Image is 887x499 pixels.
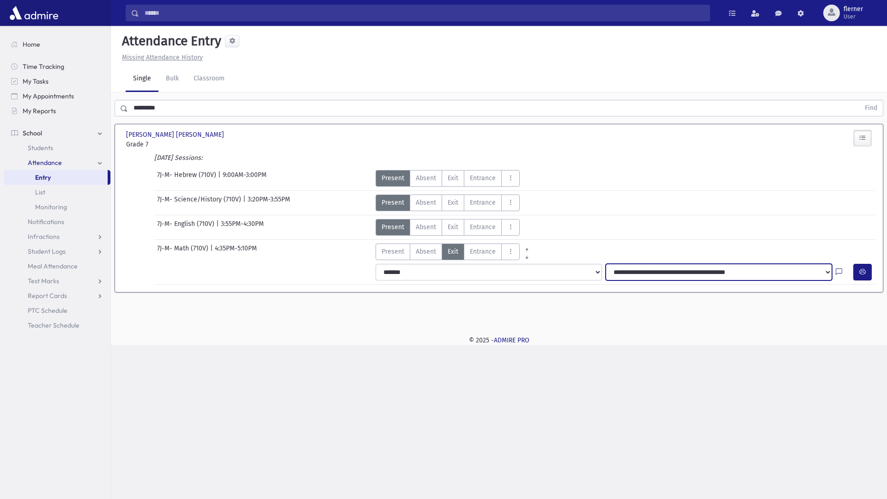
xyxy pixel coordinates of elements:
[28,277,59,285] span: Test Marks
[35,203,67,211] span: Monitoring
[28,292,67,300] span: Report Cards
[28,262,78,270] span: Meal Attendance
[248,195,290,211] span: 3:20PM-3:55PM
[520,251,534,258] a: All Later
[4,185,110,200] a: List
[4,200,110,214] a: Monitoring
[4,126,110,140] a: School
[28,158,62,167] span: Attendance
[4,259,110,274] a: Meal Attendance
[23,62,64,71] span: Time Tracking
[23,107,56,115] span: My Reports
[416,173,436,183] span: Absent
[382,198,404,207] span: Present
[28,306,67,315] span: PTC Schedule
[157,170,218,187] span: 7J-M- Hebrew (710V)
[376,170,520,187] div: AttTypes
[4,59,110,74] a: Time Tracking
[223,170,267,187] span: 9:00AM-3:00PM
[520,243,534,251] a: All Prior
[494,336,529,344] a: ADMIRE PRO
[4,274,110,288] a: Test Marks
[210,243,215,260] span: |
[126,130,226,140] span: [PERSON_NAME] [PERSON_NAME]
[470,247,496,256] span: Entrance
[448,222,458,232] span: Exit
[122,54,203,61] u: Missing Attendance History
[4,214,110,229] a: Notifications
[4,244,110,259] a: Student Logs
[448,198,458,207] span: Exit
[139,5,710,21] input: Search
[126,335,872,345] div: © 2025 -
[118,33,221,49] h5: Attendance Entry
[28,232,60,241] span: Infractions
[4,303,110,318] a: PTC Schedule
[4,288,110,303] a: Report Cards
[154,154,202,162] i: [DATE] Sessions:
[4,103,110,118] a: My Reports
[859,100,883,116] button: Find
[157,219,216,236] span: 7J-M- English (710V)
[23,40,40,49] span: Home
[470,198,496,207] span: Entrance
[186,66,232,92] a: Classroom
[470,173,496,183] span: Entrance
[4,229,110,244] a: Infractions
[35,188,45,196] span: List
[157,243,210,260] span: 7J-M- Math (710V)
[28,218,64,226] span: Notifications
[118,54,203,61] a: Missing Attendance History
[158,66,186,92] a: Bulk
[416,222,436,232] span: Absent
[416,198,436,207] span: Absent
[448,173,458,183] span: Exit
[382,173,404,183] span: Present
[4,170,108,185] a: Entry
[376,219,520,236] div: AttTypes
[4,155,110,170] a: Attendance
[243,195,248,211] span: |
[28,144,53,152] span: Students
[376,195,520,211] div: AttTypes
[470,222,496,232] span: Entrance
[4,37,110,52] a: Home
[35,173,51,182] span: Entry
[448,247,458,256] span: Exit
[126,140,243,149] span: Grade 7
[844,6,863,13] span: flerner
[218,170,223,187] span: |
[23,77,49,85] span: My Tasks
[4,140,110,155] a: Students
[376,243,534,260] div: AttTypes
[28,321,79,329] span: Teacher Schedule
[416,247,436,256] span: Absent
[23,92,74,100] span: My Appointments
[382,247,404,256] span: Present
[382,222,404,232] span: Present
[7,4,61,22] img: AdmirePro
[4,89,110,103] a: My Appointments
[4,74,110,89] a: My Tasks
[216,219,221,236] span: |
[221,219,264,236] span: 3:55PM-4:30PM
[215,243,257,260] span: 4:35PM-5:10PM
[844,13,863,20] span: User
[126,66,158,92] a: Single
[157,195,243,211] span: 7J-M- Science/History (710V)
[28,247,66,256] span: Student Logs
[4,318,110,333] a: Teacher Schedule
[23,129,42,137] span: School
